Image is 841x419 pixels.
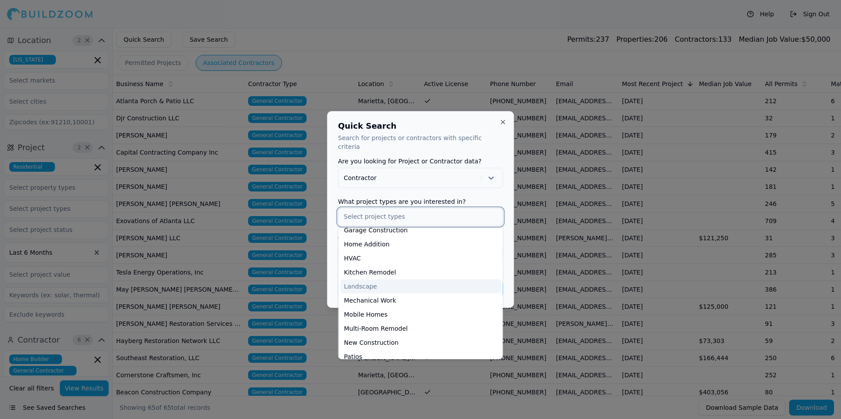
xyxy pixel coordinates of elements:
[340,336,501,350] div: New Construction
[338,134,503,151] p: Search for projects or contractors with specific criteria
[340,237,501,251] div: Home Addition
[338,158,503,164] label: Are you looking for Project or Contractor data?
[338,199,503,205] label: What project types are you interested in?
[340,350,501,364] div: Patios
[338,122,503,130] h2: Quick Search
[339,209,503,224] input: Select project types
[340,223,501,237] div: Garage Construction
[340,293,501,307] div: Mechanical Work
[338,228,503,359] div: Suggestions
[340,251,501,265] div: HVAC
[340,279,501,293] div: Landscape
[340,307,501,321] div: Mobile Homes
[340,265,501,279] div: Kitchen Remodel
[340,321,501,336] div: Multi-Room Remodel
